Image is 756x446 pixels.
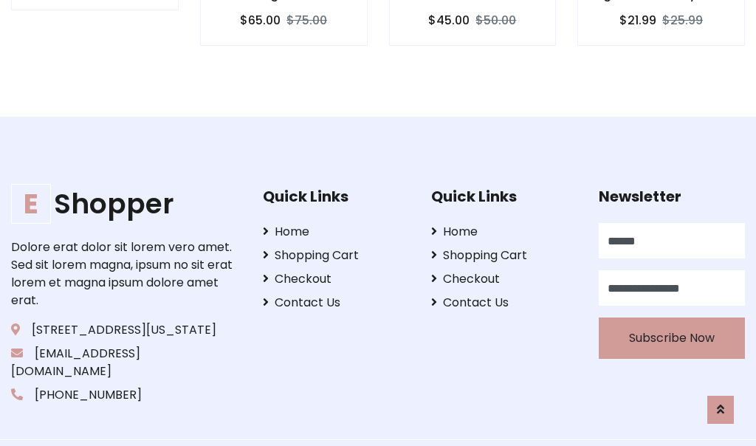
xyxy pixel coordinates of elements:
p: Dolore erat dolor sit lorem vero amet. Sed sit lorem magna, ipsum no sit erat lorem et magna ipsu... [11,239,240,309]
a: EShopper [11,188,240,221]
a: Shopping Cart [431,247,577,264]
a: Home [263,223,409,241]
span: E [11,184,51,224]
h6: $45.00 [428,13,470,27]
a: Home [431,223,577,241]
p: [EMAIL_ADDRESS][DOMAIN_NAME] [11,345,240,380]
a: Contact Us [263,294,409,312]
p: [PHONE_NUMBER] [11,386,240,404]
a: Checkout [431,270,577,288]
button: Subscribe Now [599,318,745,359]
h6: $65.00 [240,13,281,27]
a: Checkout [263,270,409,288]
h5: Newsletter [599,188,745,205]
del: $75.00 [286,12,327,29]
h6: $21.99 [619,13,656,27]
del: $25.99 [662,12,703,29]
del: $50.00 [475,12,516,29]
a: Shopping Cart [263,247,409,264]
h5: Quick Links [263,188,409,205]
h5: Quick Links [431,188,577,205]
p: [STREET_ADDRESS][US_STATE] [11,321,240,339]
a: Contact Us [431,294,577,312]
h1: Shopper [11,188,240,221]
